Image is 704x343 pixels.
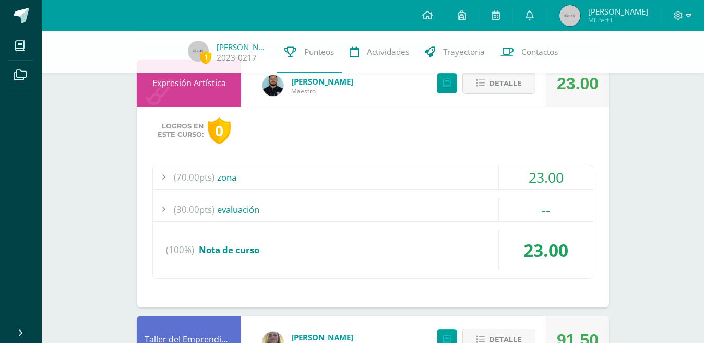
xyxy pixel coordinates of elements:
a: [PERSON_NAME] [291,332,353,342]
div: 23.00 [557,60,599,107]
div: 23.00 [499,230,593,270]
img: 45x45 [188,41,209,62]
div: 0 [208,117,231,144]
span: Detalle [489,74,522,93]
span: Maestro [291,87,353,96]
span: Actividades [367,46,409,57]
a: Contactos [493,31,566,73]
div: 23.00 [499,165,593,189]
span: Logros en este curso: [158,122,204,139]
span: (30.00pts) [174,198,214,221]
a: Trayectoria [417,31,493,73]
div: -- [499,198,593,221]
span: 1 [200,51,211,64]
span: [PERSON_NAME] [588,6,648,17]
a: Actividades [342,31,417,73]
img: 9f25a704c7e525b5c9fe1d8c113699e7.png [262,75,283,96]
a: [PERSON_NAME] [217,42,269,52]
span: (70.00pts) [174,165,214,189]
div: zona [153,165,593,189]
a: 2023-0217 [217,52,257,63]
span: Punteos [304,46,334,57]
span: Mi Perfil [588,16,648,25]
div: Expresión Artística [137,60,241,107]
span: Nota de curso [199,244,259,256]
button: Detalle [462,73,535,94]
span: Contactos [521,46,558,57]
span: Trayectoria [443,46,485,57]
div: evaluación [153,198,593,221]
img: 45x45 [559,5,580,26]
a: Punteos [277,31,342,73]
a: [PERSON_NAME] [291,76,353,87]
span: (100%) [166,230,194,270]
